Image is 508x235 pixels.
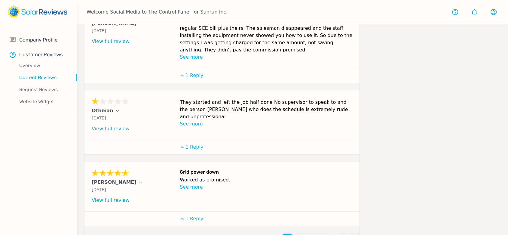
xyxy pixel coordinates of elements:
span: [DATE] [92,28,106,33]
p: Othman [92,107,113,114]
a: View full review [92,39,130,44]
p: Customer Reviews [19,51,63,58]
p: 1 Reply [185,72,204,79]
p: They promised a lot of coverage that is not happening. I’m getting a regular SCE bill plus theirs... [180,17,352,54]
a: View full review [92,197,130,203]
span: [DATE] [92,116,106,120]
p: Current Reviews [10,74,77,81]
p: 1 Reply [185,144,204,151]
p: Company Profile [19,36,57,44]
p: See more [180,54,352,61]
p: Request Reviews [10,86,77,93]
span: [DATE] [92,187,106,192]
a: Website Widget [10,96,77,108]
p: Website Widget [10,98,77,105]
h6: Grid power down [180,169,352,176]
p: See more [180,184,352,191]
a: View full review [92,126,130,131]
a: Request Reviews [10,84,77,96]
a: Overview [10,60,77,72]
p: They started and left the job half done No supervisor to speak to and the person [PERSON_NAME] wh... [180,99,352,120]
p: 1 Reply [185,215,204,222]
p: [PERSON_NAME] [92,179,136,186]
p: Overview [10,62,77,69]
p: Welcome Social Media to The Control Panel for Sunrun Inc. [87,8,228,16]
p: Worked as promised. [180,176,352,184]
p: See more [180,120,352,128]
a: Current Reviews [10,72,77,84]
